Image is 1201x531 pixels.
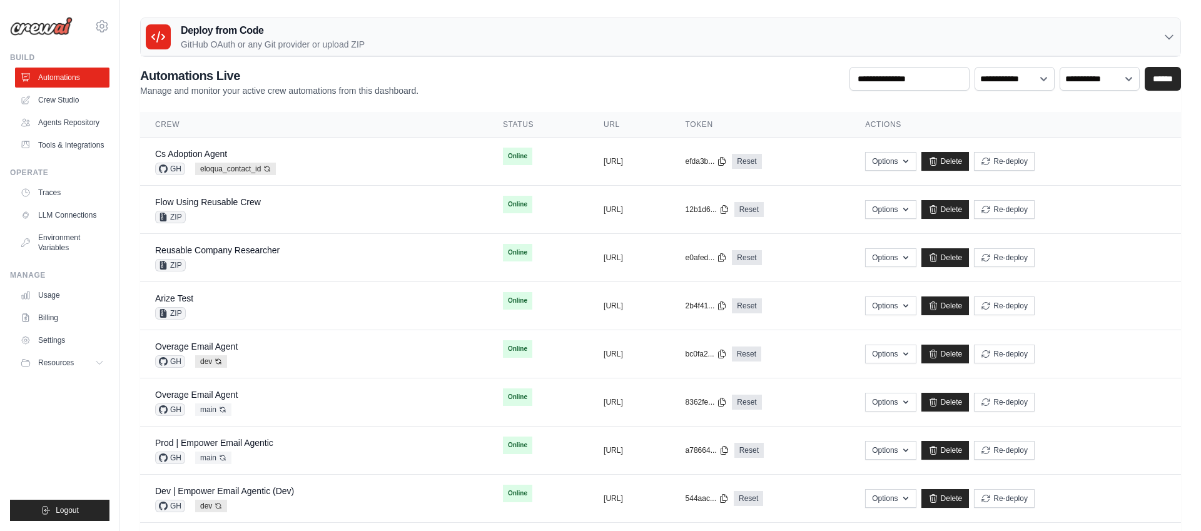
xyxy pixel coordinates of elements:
button: Options [865,200,916,219]
th: Status [488,112,589,138]
a: Billing [15,308,109,328]
span: Online [503,485,532,502]
a: Reset [734,202,764,217]
span: Online [503,244,532,261]
div: Operate [10,168,109,178]
span: dev [195,355,227,368]
a: Overage Email Agent [155,341,238,351]
span: ZIP [155,259,186,271]
a: LLM Connections [15,205,109,225]
button: Re-deploy [974,152,1035,171]
span: Online [503,148,532,165]
a: Reset [734,443,764,458]
a: Crew Studio [15,90,109,110]
a: Delete [921,248,970,267]
a: Environment Variables [15,228,109,258]
button: Options [865,393,916,412]
a: Overage Email Agent [155,390,238,400]
span: GH [155,500,185,512]
span: eloqua_contact_id [195,163,276,175]
button: Re-deploy [974,393,1035,412]
a: Reusable Company Researcher [155,245,280,255]
a: Reset [732,250,761,265]
a: Arize Test [155,293,193,303]
a: Tools & Integrations [15,135,109,155]
div: Build [10,53,109,63]
a: Cs Adoption Agent [155,149,227,159]
button: Options [865,296,916,315]
span: Online [503,292,532,310]
span: main [195,452,231,464]
a: Usage [15,285,109,305]
button: Options [865,248,916,267]
a: Reset [734,491,763,506]
a: Prod | Empower Email Agentic [155,438,273,448]
span: GH [155,452,185,464]
th: Actions [850,112,1181,138]
a: Delete [921,152,970,171]
a: Delete [921,441,970,460]
a: Automations [15,68,109,88]
a: Delete [921,393,970,412]
button: Re-deploy [974,296,1035,315]
span: Online [503,388,532,406]
a: Dev | Empower Email Agentic (Dev) [155,486,294,496]
th: Token [671,112,851,138]
span: GH [155,355,185,368]
iframe: Chat Widget [1138,471,1201,531]
button: Options [865,152,916,171]
a: Reset [732,298,761,313]
span: GH [155,403,185,416]
div: Manage [10,270,109,280]
span: Online [503,437,532,454]
a: Reset [732,395,761,410]
p: Manage and monitor your active crew automations from this dashboard. [140,84,418,97]
button: Re-deploy [974,345,1035,363]
button: efda3b... [686,156,727,166]
button: 2b4f41... [686,301,727,311]
a: Settings [15,330,109,350]
p: GitHub OAuth or any Git provider or upload ZIP [181,38,365,51]
button: Re-deploy [974,200,1035,219]
button: Options [865,441,916,460]
h3: Deploy from Code [181,23,365,38]
button: Logout [10,500,109,521]
button: Options [865,345,916,363]
button: e0afed... [686,253,727,263]
button: Re-deploy [974,248,1035,267]
button: 12b1d6... [686,205,729,215]
th: URL [589,112,671,138]
a: Delete [921,296,970,315]
a: Flow Using Reusable Crew [155,197,261,207]
button: 544aac... [686,493,729,503]
th: Crew [140,112,488,138]
a: Reset [732,346,761,362]
span: Resources [38,358,74,368]
a: Delete [921,200,970,219]
button: Resources [15,353,109,373]
a: Reset [732,154,761,169]
span: ZIP [155,211,186,223]
button: Options [865,489,916,508]
h2: Automations Live [140,67,418,84]
span: GH [155,163,185,175]
a: Traces [15,183,109,203]
a: Delete [921,345,970,363]
span: Online [503,340,532,358]
span: Online [503,196,532,213]
span: Logout [56,505,79,515]
button: Re-deploy [974,441,1035,460]
button: a78664... [686,445,729,455]
a: Agents Repository [15,113,109,133]
button: 8362fe... [686,397,727,407]
a: Delete [921,489,970,508]
img: Logo [10,17,73,36]
button: Re-deploy [974,489,1035,508]
button: bc0fa2... [686,349,727,359]
span: dev [195,500,227,512]
span: main [195,403,231,416]
span: ZIP [155,307,186,320]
